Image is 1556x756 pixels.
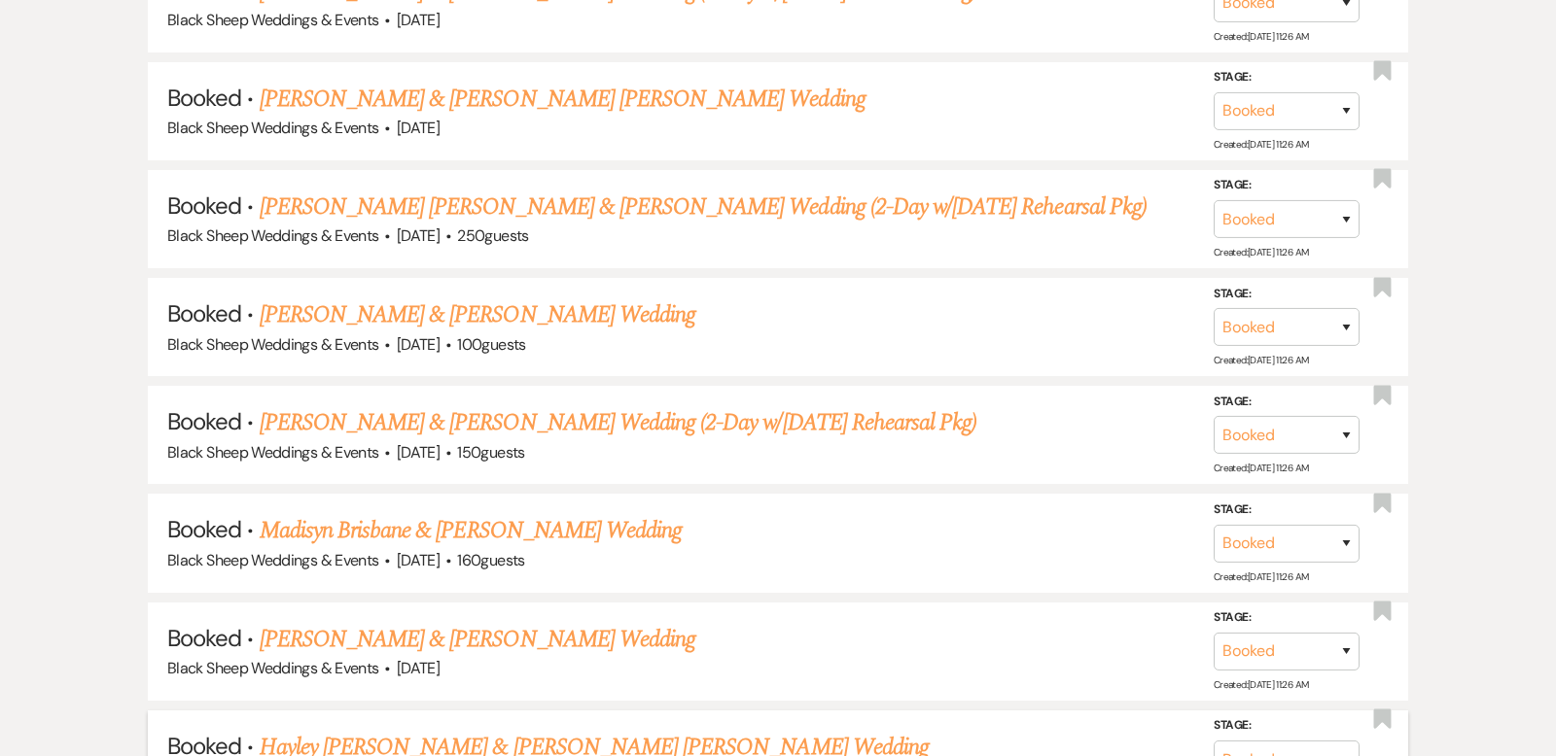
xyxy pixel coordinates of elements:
label: Stage: [1214,67,1360,88]
span: Booked [167,623,241,653]
a: Madisyn Brisbane & [PERSON_NAME] Wedding [260,513,683,548]
span: [DATE] [397,442,440,463]
a: [PERSON_NAME] & [PERSON_NAME] Wedding (2-Day w/[DATE] Rehearsal Pkg) [260,405,977,440]
label: Stage: [1214,284,1360,305]
label: Stage: [1214,499,1360,521]
span: Booked [167,406,241,436]
span: Booked [167,190,241,221]
span: Booked [167,83,241,113]
span: Black Sheep Weddings & Events [167,10,378,30]
a: [PERSON_NAME] & [PERSON_NAME] [PERSON_NAME] Wedding [260,82,866,117]
span: Created: [DATE] 11:26 AM [1214,462,1308,474]
label: Stage: [1214,715,1360,737]
span: Black Sheep Weddings & Events [167,442,378,463]
span: [DATE] [397,550,440,570]
span: Black Sheep Weddings & Events [167,118,378,138]
span: [DATE] [397,118,440,138]
span: 160 guests [457,550,524,570]
a: [PERSON_NAME] & [PERSON_NAME] Wedding [260,622,695,657]
span: Created: [DATE] 11:26 AM [1214,246,1308,258]
span: Created: [DATE] 11:26 AM [1214,354,1308,366]
span: Booked [167,298,241,328]
a: [PERSON_NAME] [PERSON_NAME] & [PERSON_NAME] Wedding (2-Day w/[DATE] Rehearsal Pkg) [260,189,1147,224]
span: Black Sheep Weddings & Events [167,225,378,246]
span: Black Sheep Weddings & Events [167,658,378,678]
span: Created: [DATE] 11:26 AM [1214,570,1308,583]
label: Stage: [1214,175,1360,196]
label: Stage: [1214,607,1360,629]
span: 150 guests [457,442,524,463]
span: Created: [DATE] 11:26 AM [1214,678,1308,691]
span: Black Sheep Weddings & Events [167,334,378,355]
span: [DATE] [397,225,440,246]
span: [DATE] [397,10,440,30]
span: Created: [DATE] 11:26 AM [1214,138,1308,151]
span: 250 guests [457,225,528,246]
span: 100 guests [457,334,525,355]
a: [PERSON_NAME] & [PERSON_NAME] Wedding [260,297,695,332]
label: Stage: [1214,392,1360,413]
span: [DATE] [397,334,440,355]
span: Created: [DATE] 11:26 AM [1214,30,1308,43]
span: Black Sheep Weddings & Events [167,550,378,570]
span: [DATE] [397,658,440,678]
span: Booked [167,514,241,544]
